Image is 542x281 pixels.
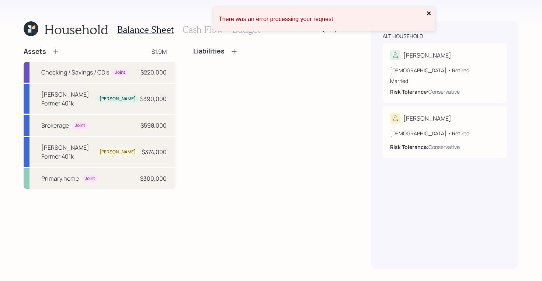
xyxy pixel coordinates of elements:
div: $220,000 [140,68,167,77]
div: [DEMOGRAPHIC_DATA] • Retired [390,129,499,137]
div: [PERSON_NAME] Former 401k [41,90,94,108]
button: close [427,10,432,17]
b: Risk Tolerance: [390,88,428,95]
div: Alt household [383,32,423,40]
div: There was an error processing your request [219,16,424,22]
div: $374,000 [142,148,167,156]
h3: Cash Flow [183,24,223,35]
div: [PERSON_NAME] [403,114,451,123]
div: [PERSON_NAME] Former 401k [41,143,94,161]
div: Joint [75,122,85,129]
div: Joint [115,69,125,76]
div: Primary home [41,174,79,183]
h3: Balance Sheet [117,24,174,35]
div: Conservative [428,88,460,96]
h1: Household [44,21,108,37]
h4: Assets [24,48,46,56]
h4: Liabilities [193,47,225,55]
div: Conservative [428,143,460,151]
div: Checking / Savings / CD's [41,68,109,77]
div: $598,000 [140,121,167,130]
div: $390,000 [140,94,167,103]
div: [PERSON_NAME] [100,96,136,102]
div: Joint [85,176,95,182]
div: [PERSON_NAME] [403,51,451,60]
div: Married [390,77,499,85]
div: $300,000 [140,174,167,183]
b: Risk Tolerance: [390,143,428,150]
div: [PERSON_NAME] [100,149,136,155]
div: Brokerage [41,121,69,130]
div: $1.9M [152,47,167,56]
div: [DEMOGRAPHIC_DATA] • Retired [390,66,499,74]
